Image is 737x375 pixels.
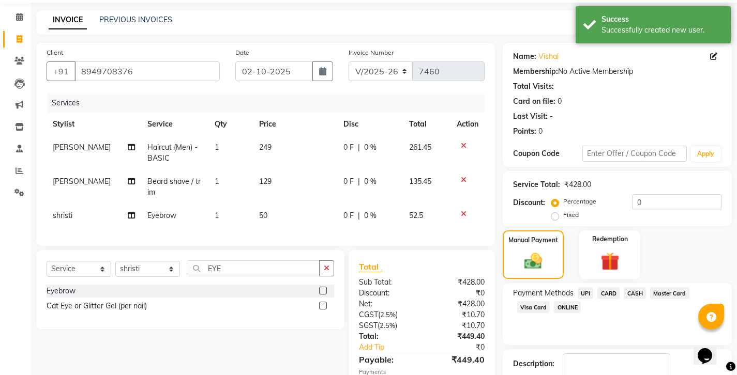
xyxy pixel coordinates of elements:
[513,179,560,190] div: Service Total:
[433,342,492,353] div: ₹0
[215,211,219,220] span: 1
[513,96,555,107] div: Card on file:
[517,301,550,313] span: Visa Card
[253,113,337,136] th: Price
[550,111,553,122] div: -
[351,309,422,320] div: ( )
[53,177,111,186] span: [PERSON_NAME]
[380,310,396,319] span: 2.5%
[343,176,354,187] span: 0 F
[358,142,360,153] span: |
[208,113,253,136] th: Qty
[513,126,536,137] div: Points:
[592,235,628,244] label: Redemption
[48,93,492,113] div: Services
[47,301,147,311] div: Cat Eye or Glitter Gel (per nail)
[422,277,492,288] div: ₹428.00
[409,211,423,220] span: 52.5
[513,66,558,77] div: Membership:
[364,176,377,187] span: 0 %
[147,177,201,197] span: Beard shave / trim
[364,142,377,153] span: 0 %
[513,358,554,369] div: Description:
[519,251,548,272] img: _cash.svg
[538,126,543,137] div: 0
[601,25,723,36] div: Successfully created new user.
[422,353,492,366] div: ₹449.40
[349,48,394,57] label: Invoice Number
[513,148,582,159] div: Coupon Code
[47,48,63,57] label: Client
[259,143,272,152] span: 249
[147,211,176,220] span: Eyebrow
[53,143,111,152] span: [PERSON_NAME]
[601,14,723,25] div: Success
[53,211,72,220] span: shristi
[235,48,249,57] label: Date
[409,177,431,186] span: 135.45
[624,287,646,299] span: CASH
[558,96,562,107] div: 0
[358,210,360,221] span: |
[259,177,272,186] span: 129
[351,331,422,342] div: Total:
[538,51,559,62] a: Vishal
[259,211,267,220] span: 50
[513,288,574,299] span: Payment Methods
[563,197,596,206] label: Percentage
[422,320,492,331] div: ₹10.70
[578,287,594,299] span: UPI
[508,236,558,245] label: Manual Payment
[147,143,198,163] span: Haircut (Men) -BASIC
[403,113,450,136] th: Total
[650,287,689,299] span: Master Card
[215,143,219,152] span: 1
[359,261,383,272] span: Total
[513,111,548,122] div: Last Visit:
[450,113,485,136] th: Action
[358,176,360,187] span: |
[364,210,377,221] span: 0 %
[563,210,579,220] label: Fixed
[422,299,492,309] div: ₹428.00
[564,179,591,190] div: ₹428.00
[554,301,581,313] span: ONLINE
[343,142,354,153] span: 0 F
[141,113,208,136] th: Service
[351,342,433,353] a: Add Tip
[47,286,76,296] div: Eyebrow
[188,260,320,276] input: Search or Scan
[513,66,721,77] div: No Active Membership
[49,11,87,29] a: INVOICE
[422,309,492,320] div: ₹10.70
[691,146,720,162] button: Apply
[380,321,395,330] span: 2.5%
[337,113,403,136] th: Disc
[74,61,220,81] input: Search by Name/Mobile/Email/Code
[351,277,422,288] div: Sub Total:
[409,143,431,152] span: 261.45
[343,210,354,221] span: 0 F
[422,331,492,342] div: ₹449.40
[513,197,545,208] div: Discount:
[351,320,422,331] div: ( )
[582,146,687,162] input: Enter Offer / Coupon Code
[513,81,554,92] div: Total Visits:
[99,15,172,24] a: PREVIOUS INVOICES
[47,113,141,136] th: Stylist
[351,299,422,309] div: Net:
[513,51,536,62] div: Name:
[694,334,727,365] iframe: chat widget
[47,61,76,81] button: +91
[597,287,620,299] span: CARD
[359,310,378,319] span: CGST
[351,288,422,299] div: Discount:
[422,288,492,299] div: ₹0
[215,177,219,186] span: 1
[359,321,378,330] span: SGST
[595,250,625,273] img: _gift.svg
[351,353,422,366] div: Payable:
